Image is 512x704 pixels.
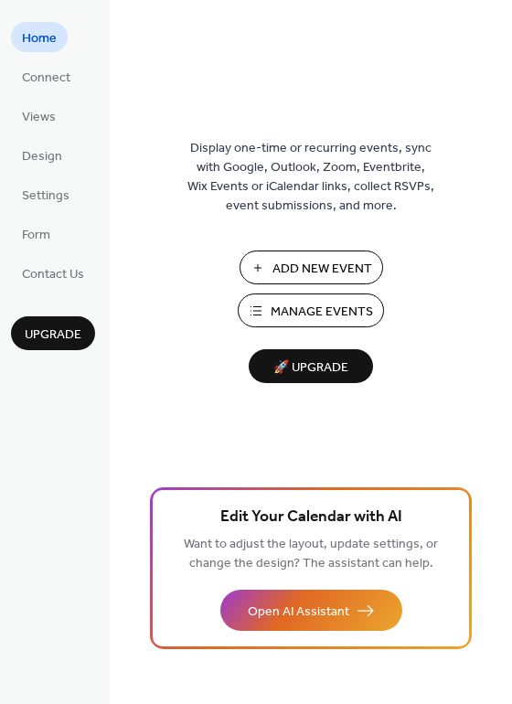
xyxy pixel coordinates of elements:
[220,590,402,631] button: Open AI Assistant
[11,258,95,288] a: Contact Us
[22,147,62,166] span: Design
[260,356,362,380] span: 🚀 Upgrade
[11,140,73,170] a: Design
[187,139,434,216] span: Display one-time or recurring events, sync with Google, Outlook, Zoom, Eventbrite, Wix Events or ...
[22,69,70,88] span: Connect
[22,187,69,206] span: Settings
[11,179,80,209] a: Settings
[184,532,438,576] span: Want to adjust the layout, update settings, or change the design? The assistant can help.
[22,226,50,245] span: Form
[11,61,81,91] a: Connect
[11,22,68,52] a: Home
[11,101,67,131] a: Views
[22,108,56,127] span: Views
[238,293,384,327] button: Manage Events
[272,260,372,279] span: Add New Event
[25,325,81,345] span: Upgrade
[271,303,373,322] span: Manage Events
[22,265,84,284] span: Contact Us
[220,505,402,530] span: Edit Your Calendar with AI
[22,29,57,48] span: Home
[11,316,95,350] button: Upgrade
[240,251,383,284] button: Add New Event
[248,603,349,622] span: Open AI Assistant
[249,349,373,383] button: 🚀 Upgrade
[11,219,61,249] a: Form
